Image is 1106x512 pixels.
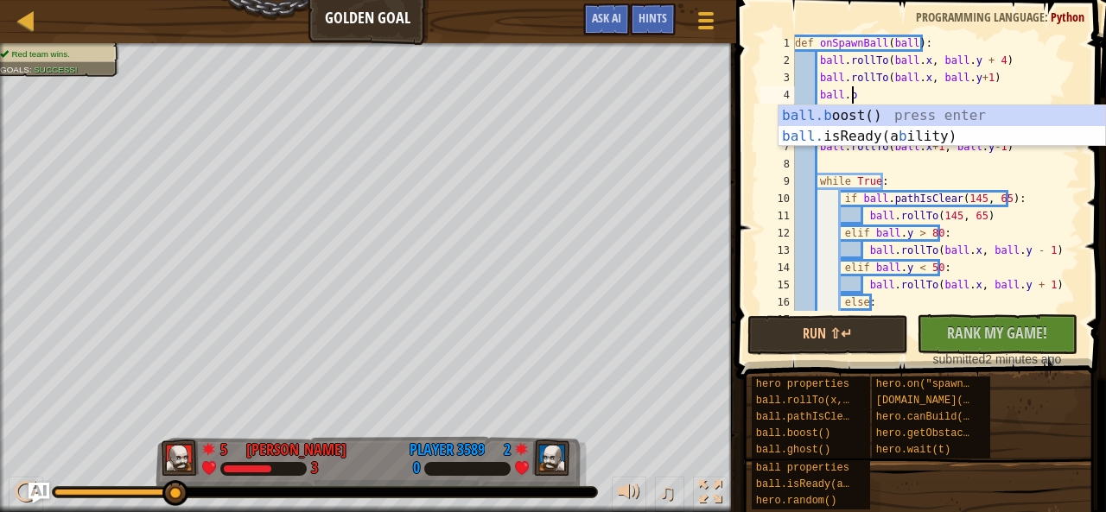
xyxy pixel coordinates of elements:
[756,462,849,474] span: ball properties
[760,207,795,224] div: 11
[655,477,684,512] button: ♫
[756,478,887,490] span: ball.isReady(ability)
[592,9,621,26] span: Ask AI
[760,224,795,242] div: 12
[760,121,795,138] div: 6
[756,411,893,423] span: ball.pathIsClear(x, y)
[410,439,485,461] div: Player 3589
[876,427,1026,439] span: hero.getObstacleAt(x, y)
[747,315,908,355] button: Run ⇧↵
[639,9,667,26] span: Hints
[760,259,795,276] div: 14
[760,138,795,155] div: 7
[760,294,795,311] div: 16
[756,427,830,439] span: ball.boost()
[684,3,728,44] button: Show game menu
[876,444,950,456] span: hero.wait(t)
[876,395,1032,407] span: [DOMAIN_NAME](type, x, y)
[925,351,1069,368] div: 2 minutes ago
[876,378,1026,390] span: hero.on("spawn-ball", f)
[760,276,795,294] div: 15
[756,444,830,456] span: ball.ghost()
[916,9,1045,25] span: Programming language
[917,314,1077,354] button: Rank My Game!
[760,311,795,328] div: 17
[756,378,849,390] span: hero properties
[1045,9,1051,25] span: :
[612,477,646,512] button: Adjust volume
[311,461,318,477] div: 3
[693,477,728,512] button: Toggle fullscreen
[9,477,43,512] button: Ctrl + P: Play
[760,173,795,190] div: 9
[162,439,200,476] img: thang_avatar_frame.png
[760,69,795,86] div: 3
[756,395,861,407] span: ball.rollTo(x, y)
[760,86,795,104] div: 4
[947,322,1047,344] span: Rank My Game!
[933,352,986,366] span: submitted
[756,495,837,507] span: hero.random()
[760,52,795,69] div: 2
[220,439,238,454] div: 5
[493,439,511,454] div: 2
[876,411,995,423] span: hero.canBuild(x, y)
[760,104,795,121] div: 5
[246,439,346,461] div: [PERSON_NAME]
[658,479,676,505] span: ♫
[760,190,795,207] div: 10
[11,49,70,59] span: Red team wins.
[29,483,49,503] button: Ask AI
[413,461,420,477] div: 0
[583,3,630,35] button: Ask AI
[34,65,77,74] span: Success!
[760,242,795,259] div: 13
[1051,9,1084,25] span: Python
[29,65,34,74] span: :
[532,439,570,476] img: thang_avatar_frame.png
[760,35,795,52] div: 1
[760,155,795,173] div: 8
